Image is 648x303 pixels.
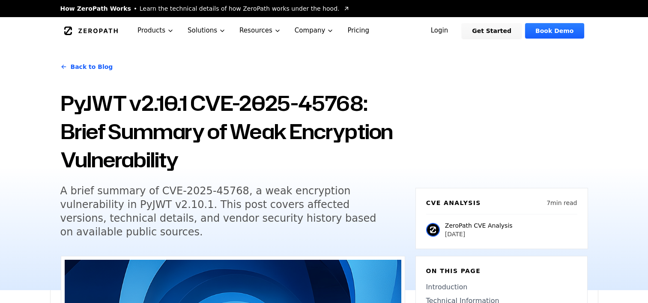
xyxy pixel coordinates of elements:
[60,55,113,79] a: Back to Blog
[288,17,341,44] button: Company
[546,199,577,207] p: 7 min read
[340,17,376,44] a: Pricing
[60,4,131,13] span: How ZeroPath Works
[525,23,584,39] a: Book Demo
[462,23,522,39] a: Get Started
[60,89,405,174] h1: PyJWT v2.10.1 CVE-2025-45768: Brief Summary of Weak Encryption Vulnerability
[131,17,181,44] button: Products
[140,4,340,13] span: Learn the technical details of how ZeroPath works under the hood.
[233,17,288,44] button: Resources
[50,17,598,44] nav: Global
[421,23,459,39] a: Login
[426,282,577,292] a: Introduction
[426,199,481,207] h6: CVE Analysis
[60,4,350,13] a: How ZeroPath WorksLearn the technical details of how ZeroPath works under the hood.
[181,17,233,44] button: Solutions
[426,267,577,275] h6: On this page
[60,184,389,239] h5: A brief summary of CVE-2025-45768, a weak encryption vulnerability in PyJWT v2.10.1. This post co...
[426,223,440,237] img: ZeroPath CVE Analysis
[445,230,513,238] p: [DATE]
[445,221,513,230] p: ZeroPath CVE Analysis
